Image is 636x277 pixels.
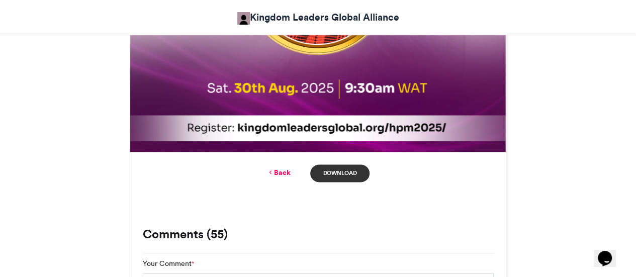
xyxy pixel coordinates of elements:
iframe: chat widget [594,237,626,267]
a: Back [266,167,290,178]
img: Kingdom Leaders Global Alliance [237,12,250,25]
a: Download [310,164,369,182]
label: Your Comment [143,258,194,269]
a: Kingdom Leaders Global Alliance [237,10,399,25]
h3: Comments (55) [143,228,494,240]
